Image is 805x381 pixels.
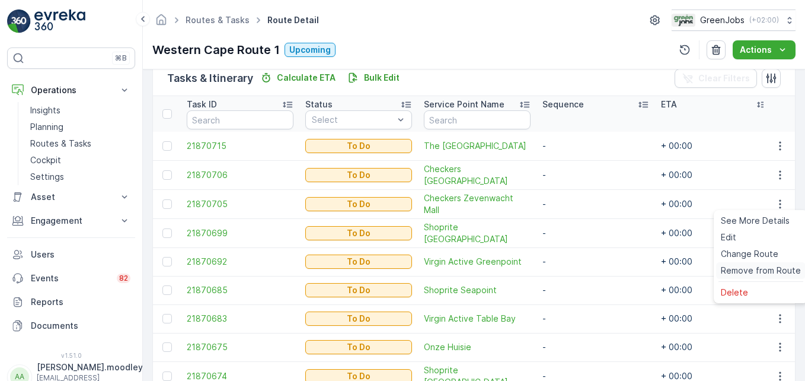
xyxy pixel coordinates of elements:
p: Routes & Tasks [30,138,91,150]
p: To Do [347,169,370,181]
button: Upcoming [285,43,336,57]
td: + 00:00 [655,160,774,189]
span: Checkers [GEOGRAPHIC_DATA] [424,163,531,187]
div: Toggle Row Selected [162,285,172,295]
button: Asset [7,185,135,209]
button: To Do [305,226,412,240]
td: + 00:00 [655,304,774,333]
a: Shoprite Seapoint [424,284,531,296]
p: Tasks & Itinerary [167,70,253,87]
p: Operations [31,84,111,96]
p: Select [312,114,394,126]
span: The [GEOGRAPHIC_DATA] [424,140,531,152]
td: - [536,218,655,247]
button: To Do [305,139,412,153]
p: To Do [347,313,370,325]
p: GreenJobs [700,14,745,26]
p: Reports [31,296,130,308]
span: Edit [721,231,736,243]
a: 21870683 [187,313,293,325]
input: Search [187,110,293,129]
td: + 00:00 [655,189,774,218]
span: Virgin Active Table Bay [424,313,531,325]
span: Change Route [721,248,778,260]
a: Cockpit [25,152,135,169]
td: + 00:00 [655,276,774,304]
a: Reports [7,290,135,314]
button: To Do [305,340,412,354]
a: Checkers Zevenwacht Mall [424,192,531,216]
button: To Do [305,255,412,269]
p: 82 [119,274,128,283]
button: Actions [733,40,796,59]
p: ⌘B [115,53,127,63]
p: Calculate ETA [277,72,336,84]
div: Toggle Row Selected [162,228,172,238]
p: Clear Filters [698,72,750,84]
a: Documents [7,314,135,338]
span: Shoprite [GEOGRAPHIC_DATA] [424,221,531,245]
td: + 00:00 [655,247,774,276]
p: Documents [31,320,130,332]
td: + 00:00 [655,218,774,247]
a: 21870675 [187,341,293,353]
span: 21870715 [187,140,293,152]
p: Bulk Edit [364,72,400,84]
p: Insights [30,104,60,116]
p: ETA [661,99,677,110]
p: ( +02:00 ) [749,15,779,25]
td: - [536,189,655,218]
td: - [536,160,655,189]
p: To Do [347,341,370,353]
div: Toggle Row Selected [162,314,172,323]
span: Virgin Active Greenpoint [424,256,531,268]
span: 21870699 [187,227,293,239]
button: Bulk Edit [343,71,404,85]
td: - [536,333,655,361]
p: [PERSON_NAME].moodley [37,361,143,373]
p: Engagement [31,215,111,227]
a: Events82 [7,266,135,290]
td: - [536,304,655,333]
a: Shoprite Willowbridge [424,221,531,245]
input: Search [424,110,531,129]
span: Remove from Route [721,265,801,277]
p: Sequence [542,99,584,110]
a: Onze Huisie [424,341,531,353]
p: Planning [30,121,63,133]
p: Users [31,249,130,261]
p: To Do [347,256,370,268]
p: Upcoming [289,44,331,56]
span: Route Detail [265,14,321,26]
div: Toggle Row Selected [162,257,172,266]
a: Insights [25,102,135,119]
button: Operations [7,78,135,102]
p: Settings [30,171,64,183]
span: v 1.51.0 [7,352,135,359]
p: Asset [31,191,111,203]
a: 21870685 [187,284,293,296]
img: logo [7,9,31,33]
td: + 00:00 [655,333,774,361]
td: + 00:00 [655,132,774,160]
p: Service Point Name [424,99,504,110]
a: 21870692 [187,256,293,268]
a: Homepage [155,18,168,28]
p: To Do [347,140,370,152]
a: Planning [25,119,135,135]
button: GreenJobs(+02:00) [672,9,796,31]
button: To Do [305,197,412,211]
a: Settings [25,169,135,185]
p: Cockpit [30,154,61,166]
a: 21870706 [187,169,293,181]
button: Engagement [7,209,135,233]
a: Checkers Table Bay Mall [424,163,531,187]
span: See More Details [721,215,790,227]
div: Toggle Row Selected [162,199,172,209]
a: 21870705 [187,198,293,210]
p: Actions [740,44,772,56]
